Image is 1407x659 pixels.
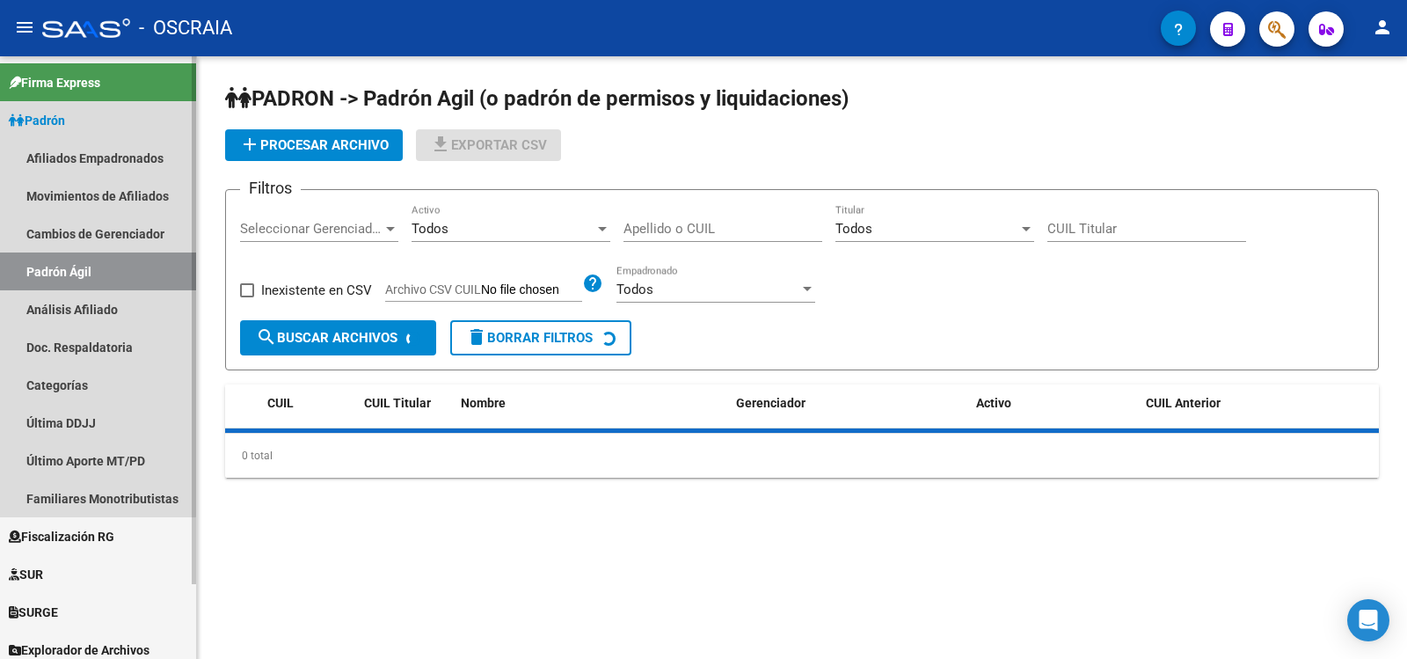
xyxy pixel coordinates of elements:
[1146,396,1221,410] span: CUIL Anterior
[139,9,232,48] span: - OSCRAIA
[1139,384,1379,422] datatable-header-cell: CUIL Anterior
[582,273,603,294] mat-icon: help
[430,137,547,153] span: Exportar CSV
[225,434,1379,478] div: 0 total
[260,384,357,422] datatable-header-cell: CUIL
[481,282,582,298] input: Archivo CSV CUIL
[239,134,260,155] mat-icon: add
[240,221,383,237] span: Seleccionar Gerenciador
[385,282,481,297] span: Archivo CSV CUIL
[454,384,729,422] datatable-header-cell: Nombre
[267,396,294,410] span: CUIL
[736,396,806,410] span: Gerenciador
[461,396,506,410] span: Nombre
[976,396,1011,410] span: Activo
[225,129,403,161] button: Procesar archivo
[729,384,969,422] datatable-header-cell: Gerenciador
[240,176,301,201] h3: Filtros
[466,330,593,346] span: Borrar Filtros
[9,73,100,92] span: Firma Express
[1347,599,1389,641] div: Open Intercom Messenger
[430,134,451,155] mat-icon: file_download
[357,384,454,422] datatable-header-cell: CUIL Titular
[9,111,65,130] span: Padrón
[1372,17,1393,38] mat-icon: person
[256,326,277,348] mat-icon: search
[412,221,448,237] span: Todos
[364,396,431,410] span: CUIL Titular
[9,565,43,584] span: SUR
[9,527,114,546] span: Fiscalización RG
[14,17,35,38] mat-icon: menu
[616,282,653,297] span: Todos
[225,86,849,111] span: PADRON -> Padrón Agil (o padrón de permisos y liquidaciones)
[450,320,631,355] button: Borrar Filtros
[466,326,487,348] mat-icon: delete
[969,384,1139,422] datatable-header-cell: Activo
[239,137,389,153] span: Procesar archivo
[416,129,561,161] button: Exportar CSV
[9,603,58,622] span: SURGE
[240,320,436,355] button: Buscar Archivos
[261,280,372,301] span: Inexistente en CSV
[256,330,397,346] span: Buscar Archivos
[835,221,872,237] span: Todos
